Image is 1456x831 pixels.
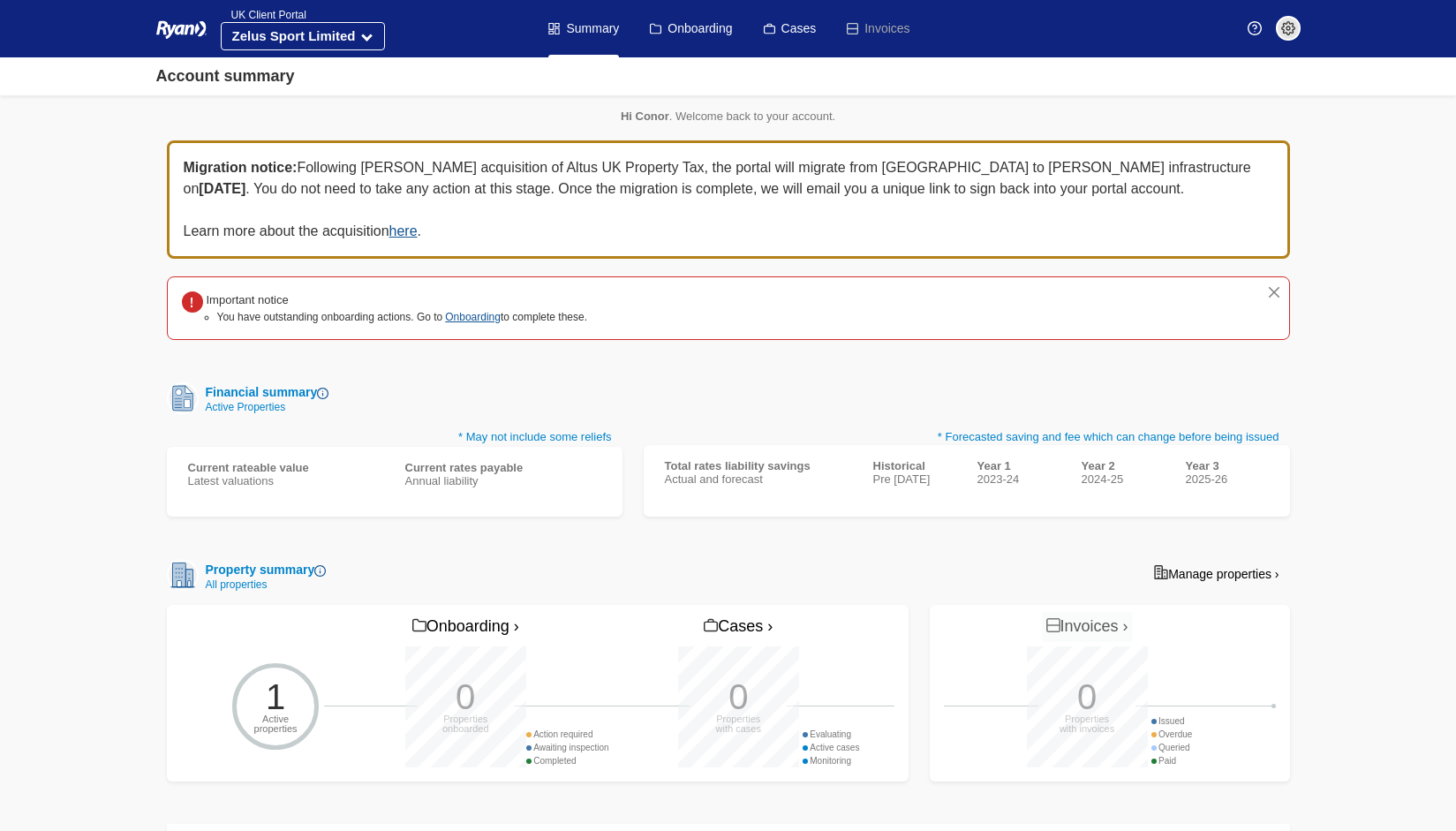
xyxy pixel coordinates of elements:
div: Issued [1151,714,1193,728]
b: [DATE] [199,181,245,196]
div: 2024-25 [1082,472,1165,486]
div: Property summary [199,561,327,579]
div: Historical [873,459,956,472]
div: Latest valuations [188,474,384,487]
li: You have outstanding onboarding actions. Go to to complete these. [217,309,588,325]
div: Actual and forecast [665,472,852,486]
div: Important notice [207,291,588,309]
div: Account summary [156,64,295,88]
a: Onboarding [445,311,501,323]
div: Financial summary [199,383,329,402]
div: Completed [526,754,609,767]
div: Year 1 [977,459,1060,472]
div: Year 2 [1082,459,1165,472]
img: Help [1248,21,1262,35]
a: Cases › [699,612,777,642]
div: Current rates payable [405,461,601,474]
a: here [389,223,418,238]
div: Active Properties [199,402,329,412]
button: close [1266,284,1282,300]
div: Overdue [1151,728,1193,741]
a: Onboarding › [408,612,524,642]
div: Annual liability [405,474,601,487]
div: Pre [DATE] [873,472,956,486]
div: Current rateable value [188,461,384,474]
strong: Zelus Sport Limited [232,28,356,43]
div: Paid [1151,754,1193,767]
div: Monitoring [803,754,860,767]
p: * Forecasted saving and fee which can change before being issued [644,428,1290,446]
div: Evaluating [803,728,860,741]
div: Queried [1151,741,1193,754]
div: All properties [199,579,327,590]
a: Manage properties › [1143,559,1289,587]
p: * May not include some reliefs [167,428,622,447]
div: Following [PERSON_NAME] acquisition of Altus UK Property Tax, the portal will migrate from [GEOGR... [167,140,1290,259]
div: 2023-24 [977,472,1060,486]
div: Year 3 [1186,459,1269,472]
div: Total rates liability savings [665,459,852,472]
button: Zelus Sport Limited [221,22,385,50]
span: UK Client Portal [221,9,306,21]
div: Active cases [803,741,860,754]
div: Awaiting inspection [526,741,609,754]
div: 2025-26 [1186,472,1269,486]
div: Action required [526,728,609,741]
p: . Welcome back to your account. [167,110,1290,123]
strong: Hi Conor [621,110,669,123]
b: Migration notice: [184,160,298,175]
img: settings [1281,21,1295,35]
